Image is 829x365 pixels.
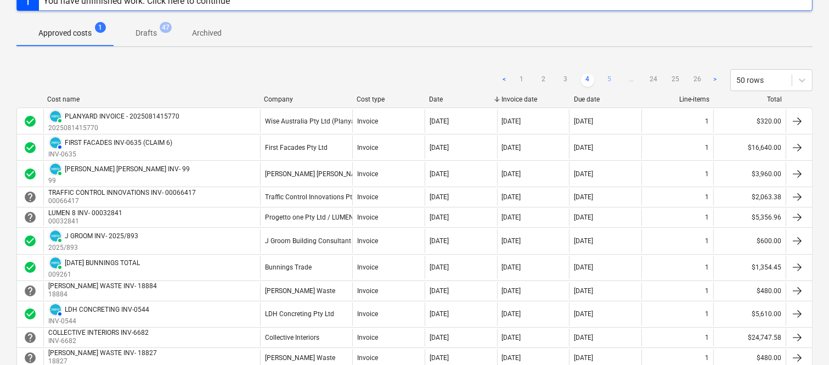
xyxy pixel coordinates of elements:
div: Invoice [357,117,378,125]
div: Collective Interiors [265,334,319,341]
span: check_circle [24,261,37,274]
span: check_circle [24,141,37,154]
div: [DATE] [574,310,593,318]
div: [DATE] [502,144,521,151]
div: 1 [705,144,709,151]
div: Invoice date [501,96,565,103]
div: Due date [574,96,638,103]
div: J GROOM INV- 2025/893 [65,232,138,240]
div: $5,356.96 [713,209,786,226]
div: Invoice was approved [24,115,37,128]
div: Traffic Control Innovations Pty Ltd [265,193,366,201]
div: 1 [705,334,709,341]
div: Invoice has been synced with Xero and its status is currently PAID [48,109,63,123]
div: [DATE] [430,193,449,201]
div: [DATE] [574,144,593,151]
div: [DATE] [430,287,449,295]
div: Invoice [357,334,378,341]
div: Progetto one Pty Ltd / LUMEN 8 ARCHITECTURAL LIGHTING External site [265,214,481,221]
div: 1 [705,287,709,295]
div: Invoice [357,170,378,178]
a: Page 24 [647,74,660,87]
p: Drafts [136,27,157,39]
p: 00066417 [48,196,198,206]
div: [DATE] [574,214,593,221]
div: $24,747.58 [713,329,786,346]
a: Page 5 [603,74,616,87]
div: Invoice [357,263,378,271]
div: [DATE] [430,117,449,125]
a: Page 4 is your current page [581,74,594,87]
div: Invoice [357,144,378,151]
div: [DATE] [430,310,449,318]
div: [DATE] [502,117,521,125]
span: help [24,190,37,204]
div: [DATE] [430,354,449,362]
span: 1 [95,22,106,33]
a: Page 3 [559,74,572,87]
p: Approved costs [38,27,92,39]
p: 99 [48,176,190,186]
div: Invoice was approved [24,234,37,248]
div: [DATE] [430,237,449,245]
div: [DATE] [574,354,593,362]
div: [DATE] [502,310,521,318]
div: Invoice is waiting for an approval [24,351,37,364]
a: Page 25 [669,74,682,87]
div: Line-items [646,96,709,103]
div: $480.00 [713,282,786,300]
img: xero.svg [50,111,61,122]
div: Wise Australia Pty Ltd (Planyard) [265,117,363,125]
div: 1 [705,193,709,201]
a: Previous page [498,74,511,87]
div: [DATE] [430,170,449,178]
div: [DATE] [430,334,449,341]
div: Invoice is waiting for an approval [24,331,37,344]
div: Company [264,96,348,103]
div: [PERSON_NAME] Waste [265,354,335,362]
div: [DATE] [430,214,449,221]
div: [PERSON_NAME] [PERSON_NAME] INV- 99 [65,165,190,173]
div: [DATE] [574,237,593,245]
div: Invoice [357,237,378,245]
p: 009261 [48,270,140,279]
span: help [24,331,37,344]
div: [DATE] [574,263,593,271]
div: [DATE] [574,117,593,125]
div: Invoice [357,354,378,362]
div: [PERSON_NAME] Waste [265,287,335,295]
div: COLLECTIVE INTERIORS INV-6682 [48,329,149,336]
div: [DATE] [502,237,521,245]
div: Invoice has been synced with Xero and its status is currently AUTHORISED [48,302,63,317]
div: [DATE] [574,287,593,295]
div: FIRST FACADES INV-0635 (CLAIM 6) [65,139,172,147]
div: [DATE] [502,214,521,221]
div: Total [718,96,782,103]
a: Page 1 [515,74,528,87]
div: Invoice was approved [24,141,37,154]
div: Invoice [357,310,378,318]
p: 2025081415770 [48,123,179,133]
div: [DATE] [574,193,593,201]
span: check_circle [24,307,37,321]
div: J Groom Building Consultant [265,237,351,245]
span: help [24,351,37,364]
a: Next page [708,74,721,87]
div: [DATE] [502,354,521,362]
div: LDH Concreting Pty Ltd [265,310,334,318]
div: [DATE] [574,334,593,341]
div: 1 [705,170,709,178]
p: INV-0544 [48,317,149,326]
a: ... [625,74,638,87]
div: $3,960.00 [713,162,786,186]
div: LDH CONCRETING INV-0544 [65,306,149,313]
span: 47 [160,22,172,33]
img: xero.svg [50,257,61,268]
img: xero.svg [50,137,61,148]
div: [PERSON_NAME] WASTE INV- 18884 [48,282,157,290]
div: Invoice is waiting for an approval [24,211,37,224]
div: [DATE] [502,170,521,178]
div: PLANYARD INVOICE - 2025081415770 [65,113,179,120]
div: Chat Widget [774,312,829,365]
span: help [24,284,37,297]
